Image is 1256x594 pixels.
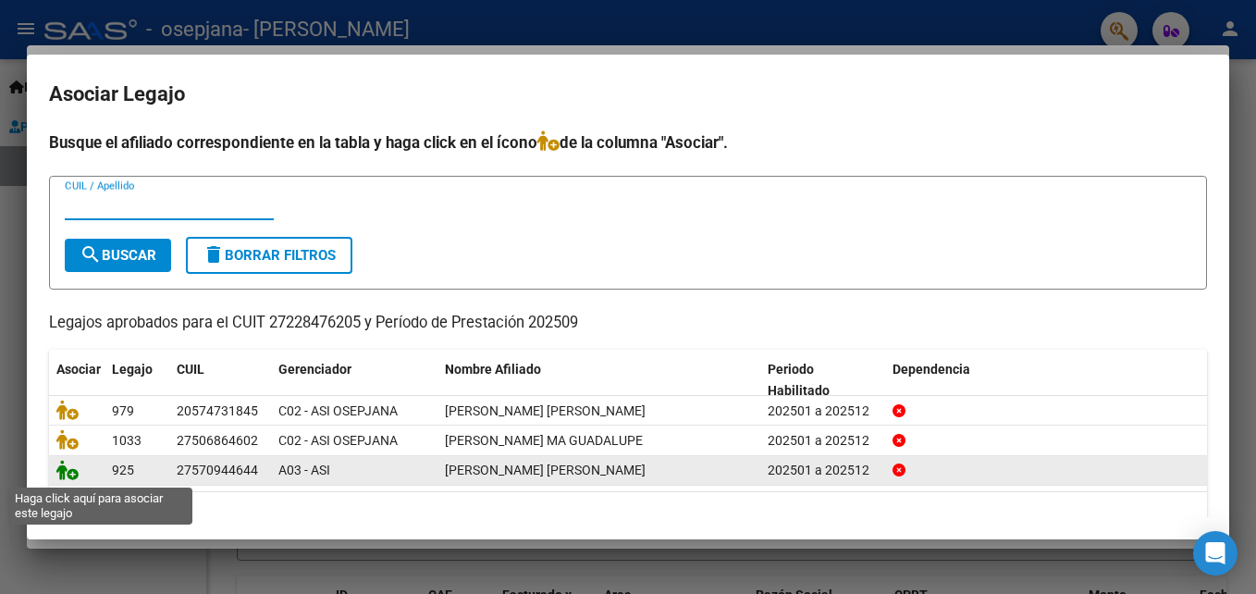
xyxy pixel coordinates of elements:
span: Legajo [112,362,153,377]
datatable-header-cell: Gerenciador [271,350,437,411]
span: Periodo Habilitado [768,362,830,398]
span: Dependencia [893,362,970,377]
span: Borrar Filtros [203,247,336,264]
div: 202501 a 202512 [768,401,878,422]
span: ACUÑA BADARACCO JUANA MARGARITA [445,463,646,477]
span: CUIL [177,362,204,377]
mat-icon: delete [203,243,225,266]
div: 27570944644 [177,460,258,481]
span: Gerenciador [278,362,351,377]
span: Nombre Afiliado [445,362,541,377]
h2: Asociar Legajo [49,77,1207,112]
span: Buscar [80,247,156,264]
div: 20574731845 [177,401,258,422]
div: 27506864602 [177,430,258,452]
datatable-header-cell: Legajo [105,350,169,411]
datatable-header-cell: Dependencia [885,350,1208,411]
span: VALLEJO MILO DONATTO [445,403,646,418]
datatable-header-cell: Asociar [49,350,105,411]
div: 202501 a 202512 [768,430,878,452]
span: FOJO M­A GUADALUPE [445,433,643,448]
span: C02 - ASI OSEPJANA [278,433,398,448]
div: 3 registros [49,492,1207,538]
span: A03 - ASI [278,463,330,477]
datatable-header-cell: CUIL [169,350,271,411]
div: Open Intercom Messenger [1193,531,1238,575]
span: Asociar [56,362,101,377]
datatable-header-cell: Nombre Afiliado [437,350,760,411]
span: 1033 [112,433,142,448]
p: Legajos aprobados para el CUIT 27228476205 y Período de Prestación 202509 [49,312,1207,335]
button: Borrar Filtros [186,237,352,274]
button: Buscar [65,239,171,272]
h4: Busque el afiliado correspondiente en la tabla y haga click en el ícono de la columna "Asociar". [49,130,1207,155]
span: C02 - ASI OSEPJANA [278,403,398,418]
div: 202501 a 202512 [768,460,878,481]
span: 979 [112,403,134,418]
span: 925 [112,463,134,477]
datatable-header-cell: Periodo Habilitado [760,350,885,411]
mat-icon: search [80,243,102,266]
